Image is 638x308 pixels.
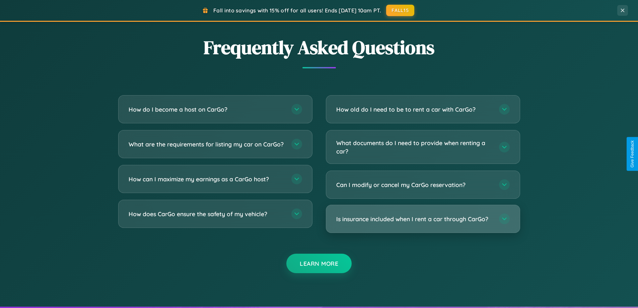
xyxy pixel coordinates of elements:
div: Give Feedback [630,140,635,168]
h3: What documents do I need to provide when renting a car? [336,139,492,155]
h3: How can I maximize my earnings as a CarGo host? [129,175,285,183]
h3: Is insurance included when I rent a car through CarGo? [336,215,492,223]
button: Learn More [286,254,352,273]
span: Fall into savings with 15% off for all users! Ends [DATE] 10am PT. [213,7,381,14]
h3: How do I become a host on CarGo? [129,105,285,114]
h3: What are the requirements for listing my car on CarGo? [129,140,285,148]
h2: Frequently Asked Questions [118,35,520,60]
h3: Can I modify or cancel my CarGo reservation? [336,181,492,189]
h3: How old do I need to be to rent a car with CarGo? [336,105,492,114]
button: FALL15 [386,5,414,16]
h3: How does CarGo ensure the safety of my vehicle? [129,210,285,218]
